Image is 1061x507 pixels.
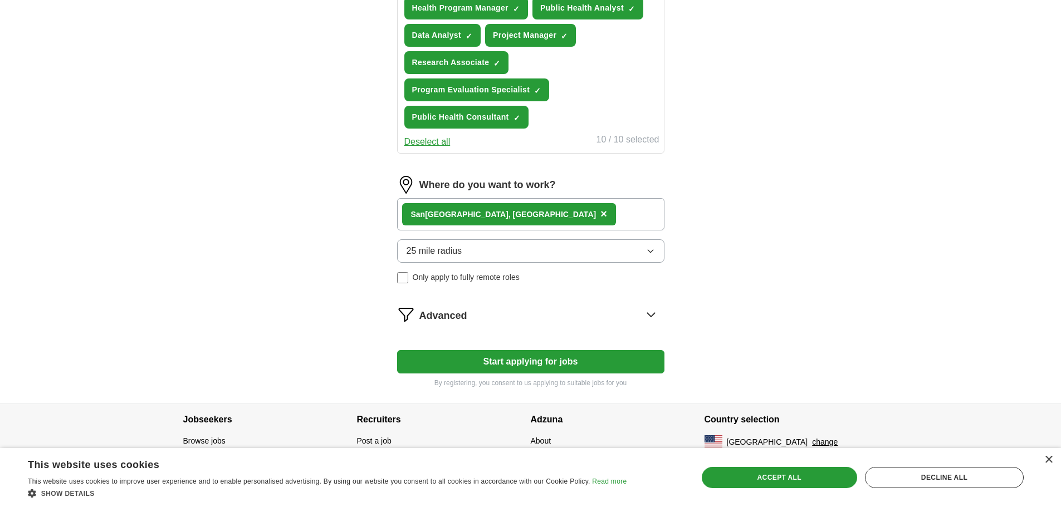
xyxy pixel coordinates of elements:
button: 25 mile radius [397,239,664,263]
button: Program Evaluation Specialist✓ [404,78,550,101]
p: By registering, you consent to us applying to suitable jobs for you [397,378,664,388]
div: Decline all [865,467,1024,488]
a: Browse jobs [183,436,226,445]
div: [GEOGRAPHIC_DATA], [GEOGRAPHIC_DATA] [411,209,596,220]
strong: San [411,210,426,219]
span: 25 mile radius [407,244,462,258]
img: US flag [705,435,722,449]
div: Close [1044,456,1053,464]
span: Data Analyst [412,29,462,41]
img: location.png [397,176,415,194]
span: ✓ [534,86,541,95]
button: Start applying for jobs [397,350,664,373]
span: ✓ [561,32,568,41]
span: Public Health Analyst [540,2,624,14]
a: Post a job [357,436,392,445]
img: filter [397,306,415,323]
span: Health Program Manager [412,2,509,14]
span: Advanced [419,308,467,323]
div: 10 / 10 selected [596,133,659,149]
span: Program Evaluation Specialist [412,84,530,96]
div: Accept all [702,467,857,488]
button: Project Manager✓ [485,24,576,47]
label: Where do you want to work? [419,178,556,193]
span: × [600,208,607,220]
button: Deselect all [404,135,451,149]
button: Public Health Consultant✓ [404,106,529,129]
h4: Country selection [705,404,878,435]
span: This website uses cookies to improve user experience and to enable personalised advertising. By u... [28,478,590,485]
span: Only apply to fully remote roles [413,272,520,283]
span: ✓ [466,32,472,41]
span: ✓ [493,59,500,68]
span: Research Associate [412,57,490,68]
span: Public Health Consultant [412,111,509,123]
div: Show details [28,488,627,499]
input: Only apply to fully remote roles [397,272,408,283]
button: Research Associate✓ [404,51,509,74]
button: × [600,206,607,223]
span: Project Manager [493,29,556,41]
a: Read more, opens a new window [592,478,627,485]
button: Data Analyst✓ [404,24,481,47]
span: ✓ [513,4,520,13]
span: ✓ [628,4,635,13]
button: change [812,436,838,448]
span: Show details [41,490,95,498]
span: ✓ [514,114,520,122]
div: This website uses cookies [28,455,599,471]
a: About [531,436,551,445]
span: [GEOGRAPHIC_DATA] [727,436,808,448]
